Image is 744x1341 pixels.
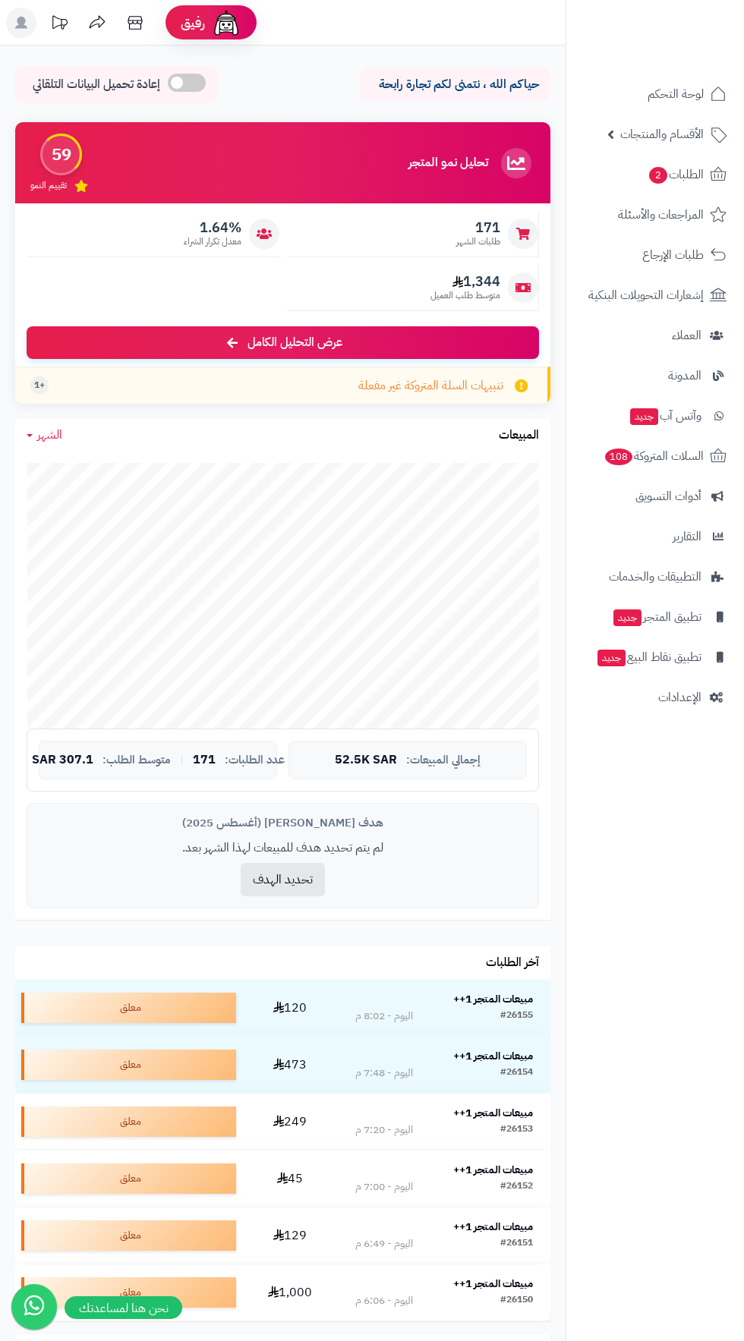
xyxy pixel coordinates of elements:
a: أدوات التسويق [575,478,735,515]
strong: مبيعات المتجر 1++ [453,1219,533,1235]
a: الطلبات2 [575,156,735,193]
span: عرض التحليل الكامل [247,334,342,351]
span: 1,344 [430,273,500,290]
span: السلات المتروكة [604,445,704,467]
span: متوسط الطلب: [102,754,171,767]
td: 473 [242,1037,338,1093]
div: معلق [21,1220,236,1251]
span: 52.5K SAR [335,754,397,767]
span: تقييم النمو [30,179,67,192]
span: 1.64% [184,219,241,236]
span: العملاء [672,325,701,346]
a: لوحة التحكم [575,76,735,112]
div: معلق [21,1050,236,1080]
div: اليوم - 7:00 م [355,1179,413,1195]
a: التطبيقات والخدمات [575,559,735,595]
span: إشعارات التحويلات البنكية [588,285,704,306]
span: إعادة تحميل البيانات التلقائي [33,76,160,93]
td: 249 [242,1094,338,1150]
span: التقارير [673,526,701,547]
a: عرض التحليل الكامل [27,326,539,359]
td: 45 [242,1151,338,1207]
a: الشهر [27,427,62,444]
span: 108 [605,449,632,465]
a: المراجعات والأسئلة [575,197,735,233]
div: اليوم - 7:48 م [355,1066,413,1081]
p: لم يتم تحديد هدف للمبيعات لهذا الشهر بعد. [39,839,527,857]
span: 171 [193,754,216,767]
span: رفيق [181,14,205,32]
span: 307.1 SAR [32,754,93,767]
div: هدف [PERSON_NAME] (أغسطس 2025) [39,815,527,831]
span: معدل تكرار الشراء [184,235,241,248]
span: متوسط طلب العميل [430,289,500,302]
strong: مبيعات المتجر 1++ [453,1276,533,1292]
div: اليوم - 8:02 م [355,1009,413,1024]
span: لوحة التحكم [648,83,704,105]
td: 129 [242,1207,338,1264]
span: تطبيق نقاط البيع [596,647,701,668]
strong: مبيعات المتجر 1++ [453,1162,533,1178]
strong: مبيعات المتجر 1++ [453,1105,533,1121]
a: المدونة [575,357,735,394]
span: عدد الطلبات: [225,754,285,767]
strong: مبيعات المتجر 1++ [453,991,533,1007]
a: الإعدادات [575,679,735,716]
span: طلبات الإرجاع [642,244,704,266]
h3: المبيعات [499,429,539,442]
div: اليوم - 7:20 م [355,1122,413,1138]
div: #26151 [500,1236,533,1251]
span: تنبيهات السلة المتروكة غير مفعلة [358,377,503,395]
p: حياكم الله ، نتمنى لكم تجارة رابحة [372,76,539,93]
span: الطلبات [648,164,704,185]
span: +1 [34,379,45,392]
h3: آخر الطلبات [486,956,539,970]
span: الأقسام والمنتجات [620,124,704,145]
a: تحديثات المنصة [40,8,78,42]
div: معلق [21,1277,236,1308]
div: #26150 [500,1293,533,1308]
span: | [180,754,184,766]
a: التقارير [575,518,735,555]
td: 1,000 [242,1264,338,1321]
h3: تحليل نمو المتجر [408,156,488,170]
button: تحديد الهدف [241,863,325,896]
span: 171 [456,219,500,236]
span: الإعدادات [658,687,701,708]
span: المراجعات والأسئلة [618,204,704,225]
div: #26153 [500,1122,533,1138]
div: معلق [21,1163,236,1194]
a: وآتس آبجديد [575,398,735,434]
span: أدوات التسويق [635,486,701,507]
td: 120 [242,980,338,1036]
span: التطبيقات والخدمات [609,566,701,587]
span: تطبيق المتجر [612,606,701,628]
a: طلبات الإرجاع [575,237,735,273]
span: المدونة [668,365,701,386]
strong: مبيعات المتجر 1++ [453,1048,533,1064]
span: جديد [630,408,658,425]
span: طلبات الشهر [456,235,500,248]
div: #26154 [500,1066,533,1081]
a: تطبيق نقاط البيعجديد [575,639,735,675]
div: اليوم - 6:06 م [355,1293,413,1308]
img: ai-face.png [211,8,241,38]
a: تطبيق المتجرجديد [575,599,735,635]
span: الشهر [37,426,62,444]
span: جديد [597,650,626,666]
span: إجمالي المبيعات: [406,754,481,767]
div: معلق [21,993,236,1023]
div: #26152 [500,1179,533,1195]
span: جديد [613,609,642,626]
a: السلات المتروكة108 [575,438,735,474]
a: إشعارات التحويلات البنكية [575,277,735,313]
div: #26155 [500,1009,533,1024]
span: وآتس آب [629,405,701,427]
div: اليوم - 6:49 م [355,1236,413,1251]
a: العملاء [575,317,735,354]
span: 2 [649,167,667,184]
div: معلق [21,1106,236,1137]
